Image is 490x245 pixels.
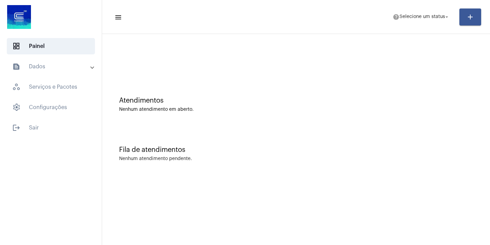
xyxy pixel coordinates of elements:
mat-icon: sidenav icon [114,13,121,21]
span: sidenav icon [12,83,20,91]
div: Atendimentos [119,97,473,104]
span: Configurações [7,99,95,116]
span: Selecione um status [399,15,445,19]
mat-panel-title: Dados [12,63,91,71]
span: Sair [7,120,95,136]
mat-icon: help [393,14,399,20]
mat-expansion-panel-header: sidenav iconDados [4,58,102,75]
mat-icon: arrow_drop_down [444,14,450,20]
button: Selecione um status [389,10,454,24]
mat-icon: sidenav icon [12,63,20,71]
mat-icon: sidenav icon [12,124,20,132]
span: Serviços e Pacotes [7,79,95,95]
div: Nenhum atendimento em aberto. [119,107,473,112]
span: Painel [7,38,95,54]
div: Fila de atendimentos [119,146,473,154]
span: sidenav icon [12,103,20,111]
div: Nenhum atendimento pendente. [119,156,192,161]
mat-icon: add [466,13,474,21]
span: sidenav icon [12,42,20,50]
img: d4669ae0-8c07-2337-4f67-34b0df7f5ae4.jpeg [5,3,33,31]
